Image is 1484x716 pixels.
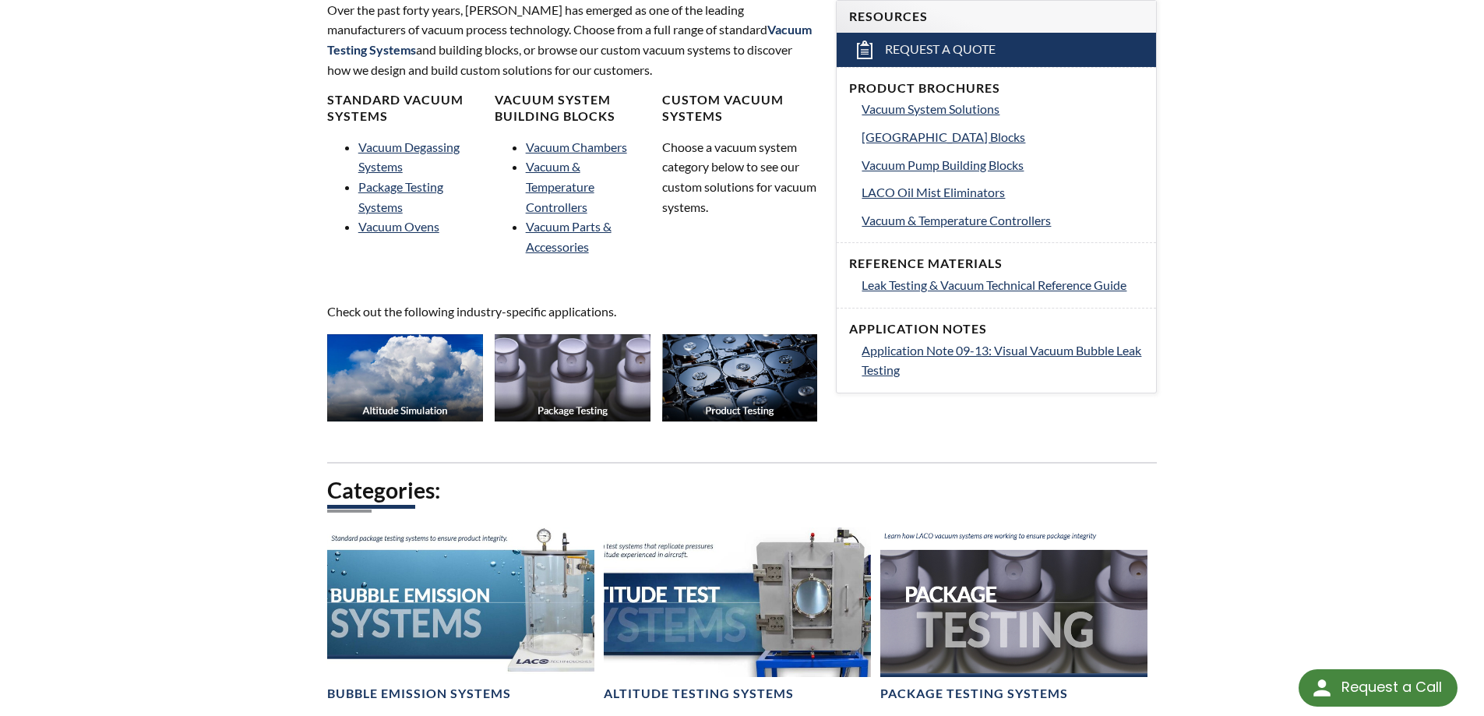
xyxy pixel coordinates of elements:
a: Altitutude Test Systems headerAltitude Testing Systems [604,527,871,703]
h4: Package Testing Systems [880,686,1068,702]
h4: Standard Vacuum Systems [327,92,483,125]
span: Application Note 09-13: Visual Vacuum Bubble Leak Testing [862,343,1141,378]
a: Package Testing Systems [358,179,443,214]
span: [GEOGRAPHIC_DATA] Blocks [862,129,1025,144]
h4: Custom Vacuum Systems [662,92,818,125]
a: Vacuum & Temperature Controllers [862,210,1144,231]
a: Vacuum & Temperature Controllers [526,159,594,213]
a: Bubble Emission Systems headerBubble Emission Systems [327,527,594,703]
h4: Vacuum System Building Blocks [495,92,650,125]
span: Vacuum System Solutions [862,101,999,116]
h4: Altitude Testing Systems [604,686,794,702]
a: Vacuum Ovens [358,219,439,234]
p: Choose a vacuum system category below to see our custom solutions for vacuum systems. [662,137,818,217]
img: Industry_Package-Testing_Thumb.jpg [495,334,650,421]
span: LACO Oil Mist Eliminators [862,185,1005,199]
a: Vacuum System Solutions [862,99,1144,119]
h4: Resources [849,9,1144,25]
h4: Product Brochures [849,80,1144,97]
span: Vacuum & Temperature Controllers [862,213,1051,227]
a: [GEOGRAPHIC_DATA] Blocks [862,127,1144,147]
h2: Categories: [327,476,1158,505]
p: Check out the following industry-specific applications. [327,302,818,322]
a: Request a Quote [837,33,1156,67]
a: Application Note 09-13: Visual Vacuum Bubble Leak Testing [862,340,1144,380]
a: Leak Testing & Vacuum Technical Reference Guide [862,275,1144,295]
a: Vacuum Pump Building Blocks [862,155,1144,175]
a: Vacuum Degassing Systems [358,139,460,175]
img: Industry_Altitude-Sim_Thumb.jpg [327,334,483,421]
a: Vacuum Parts & Accessories [526,219,612,254]
h4: Reference Materials [849,256,1144,272]
div: Request a Call [1299,669,1458,707]
strong: Vacuum Testing Systems [327,22,812,57]
span: Request a Quote [885,41,996,58]
h4: Bubble Emission Systems [327,686,511,702]
span: Vacuum Pump Building Blocks [862,157,1024,172]
a: Vacuum Chambers [526,139,627,154]
a: LACO Oil Mist Eliminators [862,182,1144,203]
h4: Application Notes [849,321,1144,337]
img: Industry_Prod-Testing_Thumb.jpg [662,334,818,421]
div: Request a Call [1341,669,1442,705]
img: round button [1310,675,1334,700]
span: Leak Testing & Vacuum Technical Reference Guide [862,277,1126,292]
a: Package Testing Systems BannerPackage Testing Systems [880,527,1147,703]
